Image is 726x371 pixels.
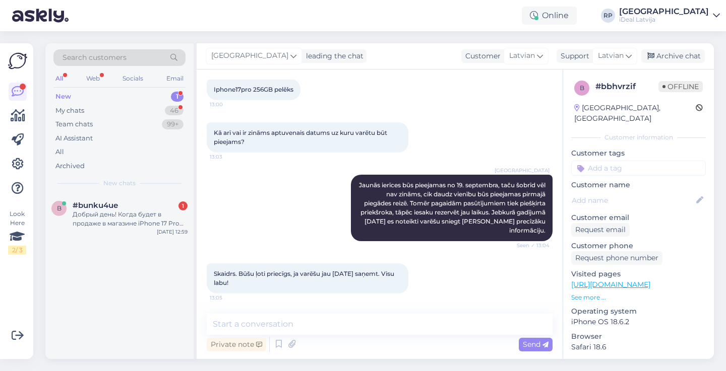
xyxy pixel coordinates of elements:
div: Team chats [55,119,93,129]
span: Latvian [509,50,535,61]
div: 1 [171,92,184,102]
p: Browser [571,331,706,342]
span: 13:05 [210,294,248,302]
span: [GEOGRAPHIC_DATA] [211,50,288,61]
img: Askly Logo [8,51,27,70]
a: [GEOGRAPHIC_DATA]iDeal Latvija [619,8,720,24]
p: Customer phone [571,241,706,251]
div: 99+ [162,119,184,129]
div: Socials [120,72,145,85]
div: New [55,92,71,102]
div: leading the chat [302,51,364,61]
span: b [580,84,584,92]
span: Skaidrs. Būšu ļoti priecīgs, ja varēšu jau [DATE] saņemt. Visu labu! [214,270,396,286]
div: Email [164,72,186,85]
span: Offline [658,81,703,92]
span: Seen ✓ 13:04 [512,242,550,249]
div: Добрый день! Когда будет в продаже в магазине iPhone 17 Pro Max? Хочу купить офлайн [73,210,188,228]
div: 46 [165,106,184,116]
div: Web [84,72,102,85]
div: Request email [571,223,630,237]
div: 2 / 3 [8,246,26,255]
div: Online [522,7,577,25]
div: Look Here [8,209,26,255]
div: AI Assistant [55,133,93,143]
span: 13:00 [210,101,248,108]
div: [GEOGRAPHIC_DATA] [619,8,709,16]
span: b [57,204,62,212]
p: Customer name [571,180,706,190]
p: Customer email [571,212,706,223]
span: Jaunās ierīces būs pieejamas no 19. septembra, taču šobrīd vēl nav zināms, cik daudz vienību būs ... [359,181,547,234]
div: 1 [178,201,188,210]
span: Iphone17pro 256GB pelēks [214,86,293,93]
a: [URL][DOMAIN_NAME] [571,280,650,289]
div: Archive chat [641,49,705,63]
span: Send [523,340,549,349]
div: # bbhvrzif [595,81,658,93]
div: Support [557,51,589,61]
p: Customer tags [571,148,706,159]
span: #bunku4ue [73,201,118,210]
div: RP [601,9,615,23]
div: Request phone number [571,251,662,265]
span: [GEOGRAPHIC_DATA] [495,167,550,174]
span: Kā arī vai ir zināms aptuvenais datums uz kuru varētu būt pieejams? [214,129,389,145]
div: My chats [55,106,84,116]
div: [DATE] 12:59 [157,228,188,236]
span: New chats [103,179,136,188]
div: Customer [461,51,501,61]
p: See more ... [571,293,706,302]
div: iDeal Latvija [619,16,709,24]
div: [GEOGRAPHIC_DATA], [GEOGRAPHIC_DATA] [574,103,696,124]
input: Add name [572,195,694,206]
p: Visited pages [571,269,706,279]
span: Latvian [598,50,624,61]
input: Add a tag [571,161,706,176]
p: iPhone OS 18.6.2 [571,317,706,327]
span: 13:03 [210,153,248,161]
p: Operating system [571,306,706,317]
div: Private note [207,338,266,351]
span: Search customers [63,52,127,63]
div: All [55,147,64,157]
p: Safari 18.6 [571,342,706,352]
div: All [53,72,65,85]
div: Archived [55,161,85,171]
div: Customer information [571,133,706,142]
